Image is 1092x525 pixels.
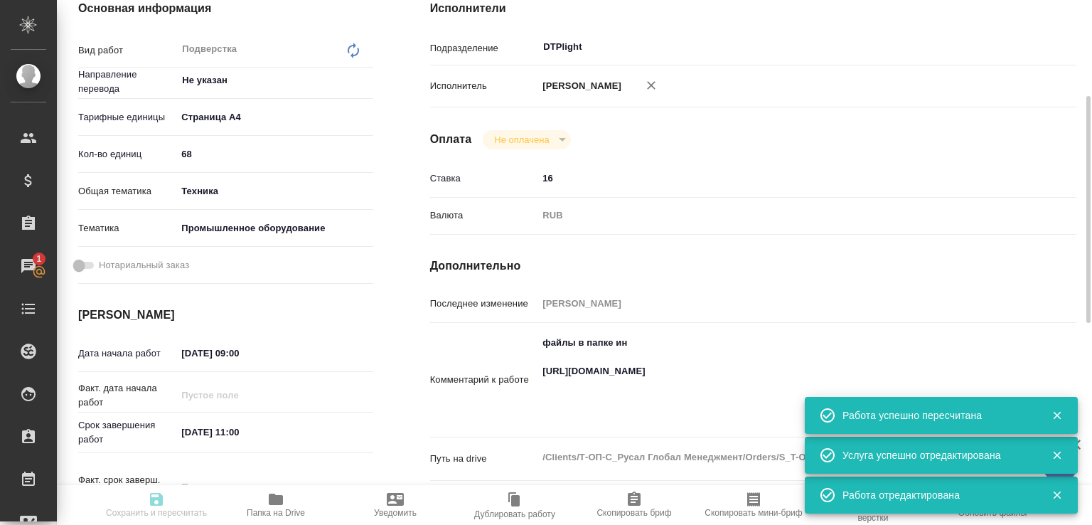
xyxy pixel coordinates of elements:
textarea: /Clients/Т-ОП-С_Русал Глобал Менеджмент/Orders/S_T-OP-C-24984/DTP/S_T-OP-C-24984-WK-009 [537,445,1022,470]
p: Комментарий к работе [430,373,538,387]
h4: Дополнительно [430,258,1076,275]
button: Уведомить [336,485,455,525]
span: Сохранить и пересчитать [106,508,207,518]
h4: [PERSON_NAME] [78,307,373,324]
p: Путь на drive [430,452,538,466]
span: Уведомить [374,508,417,518]
button: Скопировать бриф [574,485,694,525]
div: Работа отредактирована [842,488,1030,502]
button: Open [1015,46,1017,48]
input: Пустое поле [176,477,301,497]
p: Ставка [430,171,538,186]
button: Закрыть [1042,489,1071,502]
button: Open [365,79,368,82]
p: Направление перевода [78,68,176,96]
span: Скопировать мини-бриф [705,508,802,518]
h4: Оплата [430,131,472,148]
span: Скопировать бриф [596,508,671,518]
p: Дата начала работ [78,346,176,361]
button: Закрыть [1042,449,1071,462]
div: Услуга успешно отредактирована [842,448,1030,462]
p: Подразделение [430,41,538,55]
button: Скопировать мини-бриф [694,485,813,525]
div: Не оплачена [483,130,570,149]
p: Общая тематика [78,184,176,198]
input: ✎ Введи что-нибудь [176,144,373,164]
span: Папка на Drive [247,508,305,518]
button: Дублировать работу [455,485,574,525]
div: Работа успешно пересчитана [842,408,1030,423]
p: Валюта [430,208,538,223]
p: Вид работ [78,43,176,58]
textarea: файлы в папке ин [URL][DOMAIN_NAME] [537,331,1022,426]
p: Исполнитель [430,79,538,93]
p: Срок завершения работ [78,418,176,447]
p: Факт. дата начала работ [78,381,176,410]
a: 1 [4,248,53,284]
button: Удалить исполнителя [636,70,667,101]
div: RUB [537,203,1022,228]
p: Факт. срок заверш. работ [78,473,176,502]
button: Сохранить и пересчитать [97,485,216,525]
button: Папка на Drive [216,485,336,525]
input: ✎ Введи что-нибудь [537,168,1022,189]
span: Дублировать работу [474,509,555,519]
button: Не оплачена [490,134,553,146]
span: 1 [28,252,50,266]
p: Тематика [78,221,176,235]
p: [PERSON_NAME] [537,79,621,93]
input: Пустое поле [176,385,301,405]
div: Страница А4 [176,105,373,129]
input: Пустое поле [537,293,1022,314]
button: Закрыть [1042,409,1071,422]
p: Последнее изменение [430,297,538,311]
p: Тарифные единицы [78,110,176,124]
span: Нотариальный заказ [99,258,189,272]
div: Промышленное оборудование [176,216,373,240]
input: ✎ Введи что-нибудь [176,422,301,442]
p: Кол-во единиц [78,147,176,161]
input: ✎ Введи что-нибудь [176,343,301,364]
div: Техника [176,179,373,203]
